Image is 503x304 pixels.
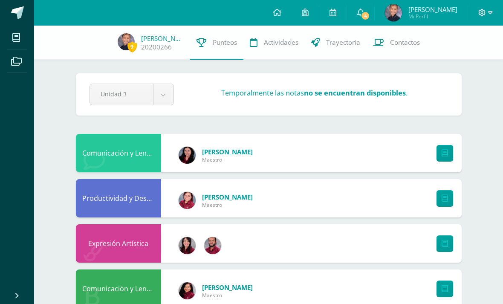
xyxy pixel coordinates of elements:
span: 4 [361,11,370,20]
a: 20200266 [141,43,172,52]
a: Contactos [367,26,426,60]
span: Maestro [202,156,253,163]
span: Actividades [264,38,298,47]
h3: Temporalmente las notas . [221,88,408,98]
span: Contactos [390,38,420,47]
a: [PERSON_NAME] [141,34,184,43]
span: [PERSON_NAME] [202,283,253,292]
a: Actividades [243,26,305,60]
a: Unidad 3 [90,84,173,105]
span: Maestro [202,201,253,208]
span: Mi Perfil [408,13,457,20]
img: 030cf6d1fed455623d8c5a01b243cf82.png [179,147,196,164]
img: a2ee0e4b593920e2364eecb0d3ddf805.png [385,4,402,21]
img: a2ee0e4b593920e2364eecb0d3ddf805.png [118,33,135,50]
span: Unidad 3 [101,84,142,104]
span: 9 [127,41,137,52]
span: Punteos [213,38,237,47]
span: Maestro [202,292,253,299]
strong: no se encuentran disponibles [304,88,406,98]
a: Punteos [190,26,243,60]
img: 97d0c8fa0986aa0795e6411a21920e60.png [179,237,196,254]
span: [PERSON_NAME] [202,148,253,156]
span: Trayectoria [326,38,360,47]
div: Expresión Artística [76,224,161,263]
img: 6cb2ae50b4ec70f031a55c80dcc297f0.png [179,282,196,299]
img: 258f2c28770a8c8efa47561a5b85f558.png [179,192,196,209]
div: Comunicación y Lenguaje,Idioma Extranjero,Inglés [76,134,161,172]
span: [PERSON_NAME] [202,193,253,201]
a: Trayectoria [305,26,367,60]
img: 5d51c81de9bbb3fffc4019618d736967.png [204,237,221,254]
div: Productividad y Desarrollo [76,179,161,217]
span: [PERSON_NAME] [408,5,457,14]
